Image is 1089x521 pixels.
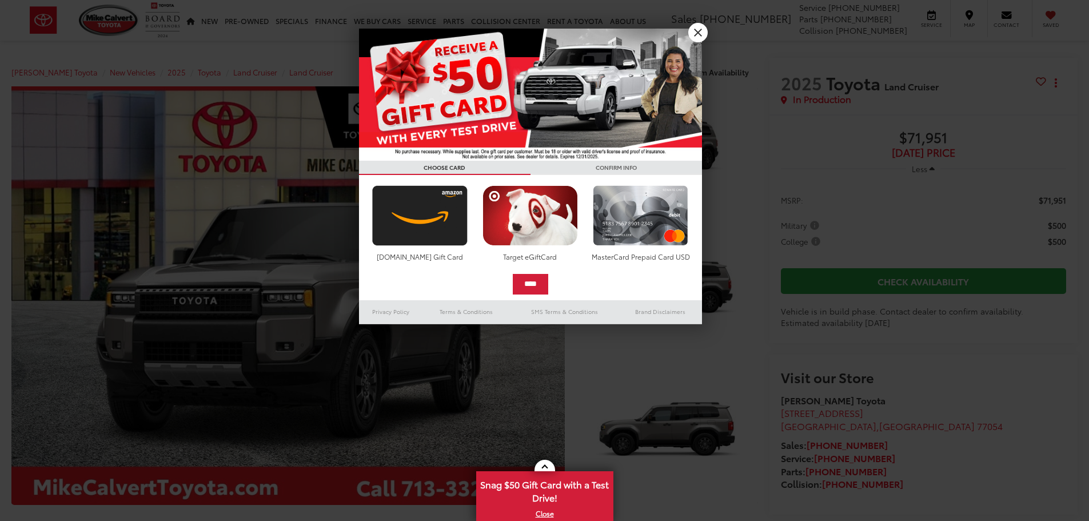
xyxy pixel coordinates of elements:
img: amazoncard.png [369,185,470,246]
span: Snag $50 Gift Card with a Test Drive! [477,472,612,507]
img: targetcard.png [480,185,581,246]
div: [DOMAIN_NAME] Gift Card [369,252,470,261]
a: Terms & Conditions [422,305,510,319]
h3: CONFIRM INFO [530,161,702,175]
a: SMS Terms & Conditions [510,305,619,319]
a: Brand Disclaimers [619,305,702,319]
a: Privacy Policy [359,305,423,319]
img: 55838_top_625864.jpg [359,29,702,161]
div: Target eGiftCard [480,252,581,261]
div: MasterCard Prepaid Card USD [590,252,691,261]
h3: CHOOSE CARD [359,161,530,175]
img: mastercard.png [590,185,691,246]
